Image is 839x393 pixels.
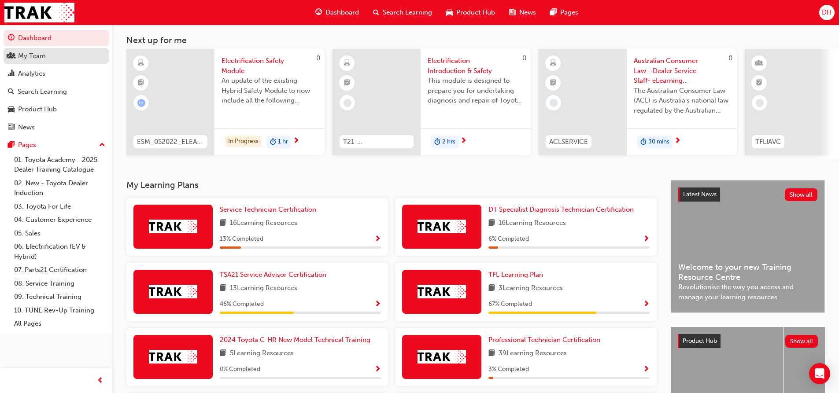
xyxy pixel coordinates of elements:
a: 01. Toyota Academy - 2025 Dealer Training Catalogue [11,153,109,176]
img: Trak [149,220,197,233]
span: ACLSERVICE [549,137,588,147]
span: 30 mins [648,137,669,147]
span: TFL Learning Plan [488,271,543,279]
span: duration-icon [270,136,276,148]
span: learningRecordVerb_NONE-icon [756,99,764,107]
span: learningResourceType_ELEARNING-icon [344,58,350,69]
span: 0 % Completed [220,364,260,375]
span: book-icon [488,348,495,359]
a: News [4,119,109,136]
button: Show Progress [374,234,381,245]
span: booktick-icon [756,77,762,89]
span: This module is designed to prepare you for undertaking diagnosis and repair of Toyota & Lexus Ele... [428,76,524,106]
a: Dashboard [4,30,109,46]
a: search-iconSearch Learning [366,4,439,22]
span: Pages [560,7,578,18]
a: guage-iconDashboard [308,4,366,22]
a: 09. Technical Training [11,290,109,304]
span: Service Technician Certification [220,206,316,213]
a: 0ESM_052022_ELEARNElectrification Safety ModuleAn update of the existing Hybrid Safety Module to ... [126,49,325,155]
span: guage-icon [315,7,322,18]
a: Service Technician Certification [220,205,320,215]
a: 0T21-FOD_HVIS_PREREQElectrification Introduction & SafetyThis module is designed to prepare you f... [333,49,531,155]
span: 16 Learning Resources [499,218,566,229]
a: All Pages [11,317,109,331]
a: 08. Service Training [11,277,109,290]
span: book-icon [220,283,226,294]
span: 13 Learning Resources [230,283,297,294]
a: 07. Parts21 Certification [11,263,109,277]
button: Show Progress [374,299,381,310]
a: Professional Technician Certification [488,335,604,345]
span: booktick-icon [138,77,144,89]
div: Pages [18,140,36,150]
span: An update of the existing Hybrid Safety Module to now include all the following electrification v... [222,76,318,106]
span: T21-FOD_HVIS_PREREQ [343,137,410,147]
span: 2024 Toyota C-HR New Model Technical Training [220,336,370,344]
span: news-icon [8,124,15,132]
span: guage-icon [8,34,15,42]
span: DH [822,7,832,18]
span: booktick-icon [344,77,350,89]
span: Search Learning [383,7,432,18]
a: news-iconNews [502,4,543,22]
span: Product Hub [456,7,495,18]
span: book-icon [488,283,495,294]
img: Trak [149,350,197,364]
span: News [519,7,536,18]
span: 0 [522,54,526,62]
a: 10. TUNE Rev-Up Training [11,304,109,317]
span: chart-icon [8,70,15,78]
a: 0ACLSERVICEAustralian Consumer Law - Dealer Service Staff- eLearning ModuleThe Australian Consume... [539,49,737,155]
span: Show Progress [374,301,381,309]
span: learningResourceType_ELEARNING-icon [138,58,144,69]
span: TSA21 Service Advisor Certification [220,271,326,279]
span: Professional Technician Certification [488,336,600,344]
span: Dashboard [325,7,359,18]
span: 39 Learning Resources [499,348,567,359]
span: 1 hr [278,137,288,147]
span: search-icon [8,88,14,96]
button: Pages [4,137,109,153]
span: learningResourceType_INSTRUCTOR_LED-icon [756,58,762,69]
span: up-icon [99,140,105,151]
span: The Australian Consumer Law (ACL) is Australia's national law regulated by the Australian Competi... [634,86,730,116]
span: learningRecordVerb_NONE-icon [344,99,351,107]
span: 13 % Completed [220,234,263,244]
span: Show Progress [643,366,650,374]
span: learningRecordVerb_ATTEMPT-icon [137,99,145,107]
span: Electrification Introduction & Safety [428,56,524,76]
a: car-iconProduct Hub [439,4,502,22]
span: DT Specialist Diagnosis Technician Certification [488,206,634,213]
span: book-icon [220,218,226,229]
a: Analytics [4,66,109,82]
div: Open Intercom Messenger [809,363,830,384]
span: Welcome to your new Training Resource Centre [678,262,817,282]
span: Electrification Safety Module [222,56,318,76]
span: 3 % Completed [488,364,529,375]
span: search-icon [373,7,379,18]
span: 16 Learning Resources [230,218,297,229]
button: Show Progress [643,364,650,375]
span: news-icon [509,7,516,18]
span: Show Progress [374,235,381,243]
span: pages-icon [550,7,557,18]
div: In Progress [225,136,262,147]
span: next-icon [460,137,467,145]
span: prev-icon [97,375,103,386]
span: 0 [728,54,732,62]
button: Show Progress [374,364,381,375]
a: 05. Sales [11,227,109,240]
span: Latest News [683,191,717,198]
button: DH [819,5,835,20]
button: DashboardMy TeamAnalyticsSearch LearningProduct HubNews [4,28,109,137]
img: Trak [418,285,466,298]
a: Latest NewsShow all [678,187,817,202]
img: Trak [149,285,197,298]
span: car-icon [8,106,15,114]
img: Trak [418,350,466,364]
img: Trak [4,3,74,22]
span: 6 % Completed [488,234,529,244]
